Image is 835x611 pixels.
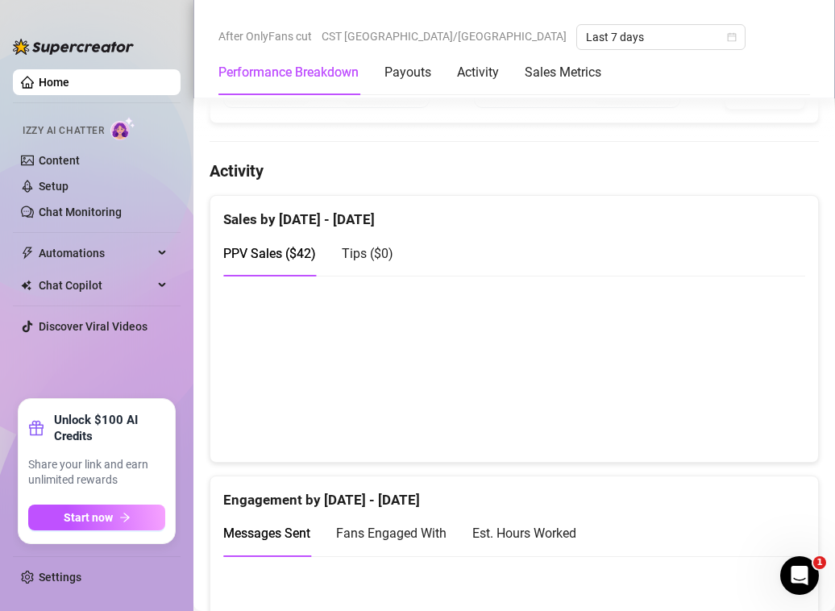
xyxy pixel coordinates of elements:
[28,420,44,436] span: gift
[28,457,165,488] span: Share your link and earn unlimited rewards
[322,24,567,48] span: CST [GEOGRAPHIC_DATA]/[GEOGRAPHIC_DATA]
[223,196,805,231] div: Sales by [DATE] - [DATE]
[223,476,805,511] div: Engagement by [DATE] - [DATE]
[525,63,601,82] div: Sales Metrics
[342,246,393,261] span: Tips ( $0 )
[21,280,31,291] img: Chat Copilot
[23,123,104,139] span: Izzy AI Chatter
[223,526,310,541] span: Messages Sent
[39,240,153,266] span: Automations
[472,523,576,543] div: Est. Hours Worked
[39,320,147,333] a: Discover Viral Videos
[727,32,737,42] span: calendar
[28,505,165,530] button: Start nowarrow-right
[39,180,69,193] a: Setup
[39,76,69,89] a: Home
[813,556,826,569] span: 1
[13,39,134,55] img: logo-BBDzfeDw.svg
[119,512,131,523] span: arrow-right
[218,63,359,82] div: Performance Breakdown
[218,24,312,48] span: After OnlyFans cut
[384,63,431,82] div: Payouts
[210,160,819,182] h4: Activity
[586,25,736,49] span: Last 7 days
[336,526,447,541] span: Fans Engaged With
[223,246,316,261] span: PPV Sales ( $42 )
[39,154,80,167] a: Content
[39,206,122,218] a: Chat Monitoring
[780,556,819,595] iframe: Intercom live chat
[64,511,113,524] span: Start now
[457,63,499,82] div: Activity
[54,412,165,444] strong: Unlock $100 AI Credits
[39,272,153,298] span: Chat Copilot
[110,117,135,140] img: AI Chatter
[39,571,81,584] a: Settings
[21,247,34,260] span: thunderbolt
